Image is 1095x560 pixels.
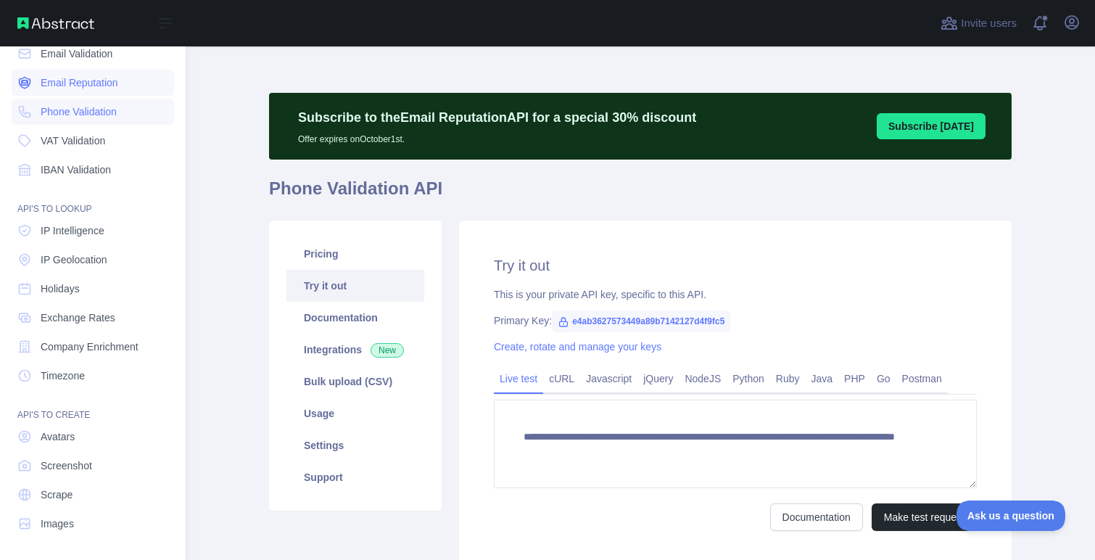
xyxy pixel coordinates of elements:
button: Make test request [872,503,977,531]
div: Primary Key: [494,313,977,328]
a: Postman [896,367,948,390]
a: Support [286,461,424,493]
h2: Try it out [494,255,977,276]
span: New [371,343,404,358]
span: Scrape [41,487,73,502]
a: Integrations New [286,334,424,366]
a: Scrape [12,482,174,508]
a: Company Enrichment [12,334,174,360]
span: IBAN Validation [41,162,111,177]
a: Documentation [770,503,863,531]
a: Live test [494,367,543,390]
a: Timezone [12,363,174,389]
a: Go [871,367,896,390]
span: IP Intelligence [41,223,104,238]
a: NodeJS [679,367,727,390]
a: Screenshot [12,453,174,479]
a: IBAN Validation [12,157,174,183]
span: Screenshot [41,458,92,473]
span: VAT Validation [41,133,105,148]
a: Pricing [286,238,424,270]
a: Images [12,511,174,537]
a: Bulk upload (CSV) [286,366,424,398]
div: API'S TO CREATE [12,392,174,421]
a: Phone Validation [12,99,174,125]
a: PHP [838,367,871,390]
span: Invite users [961,15,1017,32]
span: Exchange Rates [41,310,115,325]
a: cURL [543,367,580,390]
span: Email Validation [41,46,112,61]
a: Holidays [12,276,174,302]
button: Invite users [938,12,1020,35]
span: Phone Validation [41,104,117,119]
span: Email Reputation [41,75,118,90]
a: IP Geolocation [12,247,174,273]
a: Javascript [580,367,637,390]
a: Java [806,367,839,390]
span: Timezone [41,368,85,383]
span: Company Enrichment [41,339,139,354]
iframe: Toggle Customer Support [956,501,1066,531]
span: Images [41,516,74,531]
a: Python [727,367,770,390]
span: Holidays [41,281,80,296]
a: Try it out [286,270,424,302]
a: jQuery [637,367,679,390]
a: Email Validation [12,41,174,67]
button: Subscribe [DATE] [877,113,985,139]
a: Settings [286,429,424,461]
a: Create, rotate and manage your keys [494,341,661,353]
a: Avatars [12,424,174,450]
div: API'S TO LOOKUP [12,186,174,215]
a: Exchange Rates [12,305,174,331]
a: Documentation [286,302,424,334]
a: Ruby [770,367,806,390]
span: Avatars [41,429,75,444]
img: Abstract API [17,17,94,29]
p: Subscribe to the Email Reputation API for a special 30 % discount [298,107,696,128]
a: IP Intelligence [12,218,174,244]
a: VAT Validation [12,128,174,154]
h1: Phone Validation API [269,177,1012,212]
span: IP Geolocation [41,252,107,267]
span: e4ab3627573449a89b7142127d4f9fc5 [552,310,730,332]
div: This is your private API key, specific to this API. [494,287,977,302]
a: Usage [286,398,424,429]
a: Email Reputation [12,70,174,96]
p: Offer expires on October 1st. [298,128,696,145]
